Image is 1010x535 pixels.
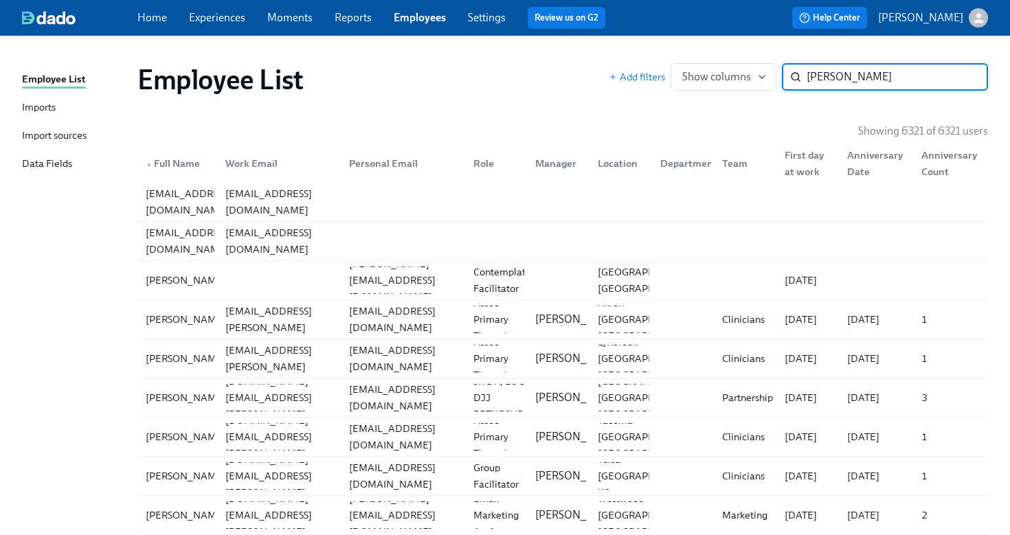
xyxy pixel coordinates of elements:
[22,128,126,145] a: Import sources
[711,150,774,177] div: Team
[779,389,836,406] div: [DATE]
[592,155,649,172] div: Location
[137,183,988,221] div: [EMAIL_ADDRESS][DOMAIN_NAME][EMAIL_ADDRESS][DOMAIN_NAME]
[146,161,153,168] span: ▲
[530,155,587,172] div: Manager
[137,418,988,456] div: [PERSON_NAME][PERSON_NAME][DOMAIN_NAME][EMAIL_ADDRESS][PERSON_NAME][DOMAIN_NAME][EMAIL_ADDRESS][D...
[916,507,985,523] div: 2
[836,150,911,177] div: Anniversary Date
[468,295,525,344] div: Assoc Primary Therapist
[344,381,462,414] div: [EMAIL_ADDRESS][DOMAIN_NAME]
[535,11,598,25] a: Review us on G2
[717,389,783,406] div: Partnerships
[717,311,774,328] div: Clinicians
[140,225,238,258] div: [EMAIL_ADDRESS][DOMAIN_NAME]
[220,356,339,439] div: [PERSON_NAME][DOMAIN_NAME][EMAIL_ADDRESS][PERSON_NAME][DOMAIN_NAME]
[338,150,462,177] div: Personal Email
[344,420,462,453] div: [EMAIL_ADDRESS][DOMAIN_NAME]
[462,150,525,177] div: Role
[910,150,985,177] div: Anniversary Count
[137,63,304,96] h1: Employee List
[468,334,525,383] div: Assoc Primary Therapist
[592,334,704,383] div: Lynbrook [GEOGRAPHIC_DATA] [GEOGRAPHIC_DATA]
[137,261,988,300] a: [PERSON_NAME][PERSON_NAME][EMAIL_ADDRESS][DOMAIN_NAME]Contemplative Facilitator[GEOGRAPHIC_DATA],...
[137,222,988,260] div: [EMAIL_ADDRESS][DOMAIN_NAME][EMAIL_ADDRESS][DOMAIN_NAME]
[792,7,867,29] button: Help Center
[468,373,534,422] div: SR DR, Ed & DJJ PRTNRSHPS
[468,264,544,297] div: Contemplative Facilitator
[535,390,620,405] p: [PERSON_NAME]
[774,150,836,177] div: First day at work
[779,147,836,180] div: First day at work
[189,11,245,24] a: Experiences
[842,507,911,523] div: [DATE]
[916,389,985,406] div: 3
[220,155,339,172] div: Work Email
[609,70,665,84] button: Add filters
[842,350,911,367] div: [DATE]
[916,429,985,445] div: 1
[878,10,963,25] p: [PERSON_NAME]
[137,300,988,339] div: [PERSON_NAME][PERSON_NAME][EMAIL_ADDRESS][PERSON_NAME][DOMAIN_NAME][EMAIL_ADDRESS][DOMAIN_NAME]As...
[140,507,232,523] div: [PERSON_NAME]
[468,459,525,492] div: Group Facilitator
[535,429,620,444] p: [PERSON_NAME]
[779,429,836,445] div: [DATE]
[535,468,620,483] p: [PERSON_NAME]
[137,496,988,534] div: [PERSON_NAME][PERSON_NAME][DOMAIN_NAME][EMAIL_ADDRESS][PERSON_NAME][DOMAIN_NAME][PERSON_NAME][EMA...
[535,351,620,366] p: [PERSON_NAME]
[22,128,87,145] div: Import sources
[344,459,462,492] div: [EMAIL_ADDRESS][DOMAIN_NAME]
[22,71,86,89] div: Employee List
[220,396,339,478] div: [PERSON_NAME][DOMAIN_NAME][EMAIL_ADDRESS][PERSON_NAME][DOMAIN_NAME]
[140,468,232,484] div: [PERSON_NAME]
[592,295,704,344] div: Akron [GEOGRAPHIC_DATA] [GEOGRAPHIC_DATA]
[137,457,988,495] div: [PERSON_NAME][PERSON_NAME][DOMAIN_NAME][EMAIL_ADDRESS][PERSON_NAME][DOMAIN_NAME][EMAIL_ADDRESS][D...
[682,70,765,84] span: Show columns
[858,124,988,139] p: Showing 6321 of 6321 users
[214,150,339,177] div: Work Email
[842,311,911,328] div: [DATE]
[22,100,126,117] a: Imports
[587,150,649,177] div: Location
[916,311,985,328] div: 1
[137,11,167,24] a: Home
[140,429,232,445] div: [PERSON_NAME]
[842,429,911,445] div: [DATE]
[220,286,339,352] div: [PERSON_NAME][EMAIL_ADDRESS][PERSON_NAME][DOMAIN_NAME]
[592,264,707,297] div: [GEOGRAPHIC_DATA], [GEOGRAPHIC_DATA]
[140,150,214,177] div: ▲Full Name
[717,507,774,523] div: Marketing
[137,300,988,339] a: [PERSON_NAME][PERSON_NAME][EMAIL_ADDRESS][PERSON_NAME][DOMAIN_NAME][EMAIL_ADDRESS][DOMAIN_NAME]As...
[468,155,525,172] div: Role
[717,155,774,172] div: Team
[137,339,988,378] div: [PERSON_NAME][PERSON_NAME][EMAIL_ADDRESS][PERSON_NAME][DOMAIN_NAME][EMAIL_ADDRESS][DOMAIN_NAME]As...
[140,272,232,288] div: [PERSON_NAME]
[842,389,911,406] div: [DATE]
[592,412,704,462] div: Tacoma [GEOGRAPHIC_DATA] [GEOGRAPHIC_DATA]
[220,435,339,517] div: [PERSON_NAME][DOMAIN_NAME][EMAIL_ADDRESS][PERSON_NAME][DOMAIN_NAME]
[779,507,836,523] div: [DATE]
[655,155,723,172] div: Department
[22,156,72,173] div: Data Fields
[916,147,985,180] div: Anniversary Count
[807,63,988,91] input: Search by name
[137,418,988,457] a: [PERSON_NAME][PERSON_NAME][DOMAIN_NAME][EMAIL_ADDRESS][PERSON_NAME][DOMAIN_NAME][EMAIL_ADDRESS][D...
[779,468,836,484] div: [DATE]
[524,150,587,177] div: Manager
[335,11,372,24] a: Reports
[140,185,238,218] div: [EMAIL_ADDRESS][DOMAIN_NAME]
[344,255,462,305] div: [PERSON_NAME][EMAIL_ADDRESS][DOMAIN_NAME]
[22,156,126,173] a: Data Fields
[140,350,232,367] div: [PERSON_NAME]
[717,350,774,367] div: Clinicians
[468,11,506,24] a: Settings
[344,155,462,172] div: Personal Email
[220,326,339,391] div: [PERSON_NAME][EMAIL_ADDRESS][PERSON_NAME][DOMAIN_NAME]
[137,378,988,418] a: [PERSON_NAME][PERSON_NAME][DOMAIN_NAME][EMAIL_ADDRESS][PERSON_NAME][DOMAIN_NAME][EMAIL_ADDRESS][D...
[916,468,985,484] div: 1
[717,468,774,484] div: Clinicians
[220,185,339,218] div: [EMAIL_ADDRESS][DOMAIN_NAME]
[842,147,911,180] div: Anniversary Date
